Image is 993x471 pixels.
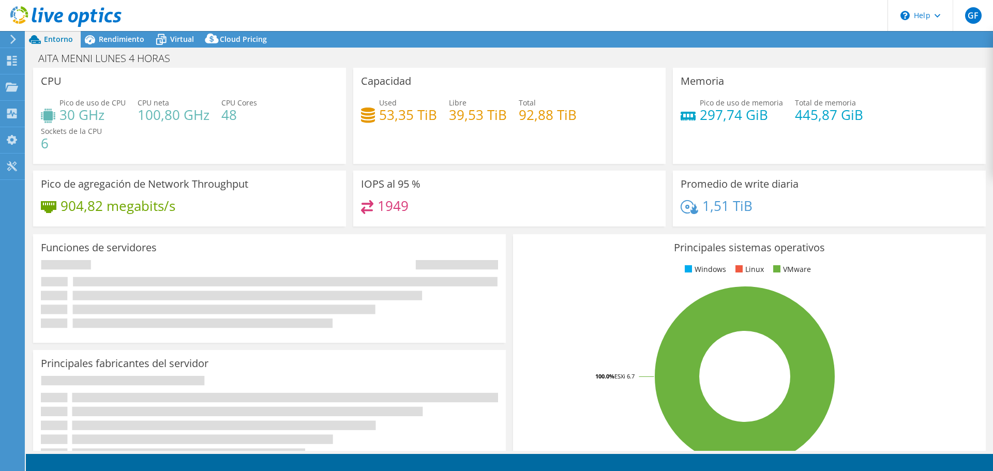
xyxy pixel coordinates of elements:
h3: IOPS al 95 % [361,178,420,190]
h1: AITA MENNI LUNES 4 HORAS [34,53,186,64]
span: Total [519,98,536,108]
span: Rendimiento [99,34,144,44]
span: CPU Cores [221,98,257,108]
h3: Principales fabricantes del servidor [41,358,208,369]
li: Linux [733,264,764,275]
h3: Capacidad [361,75,411,87]
span: Libre [449,98,467,108]
h3: CPU [41,75,62,87]
h4: 30 GHz [59,109,126,120]
span: Cloud Pricing [220,34,267,44]
h4: 904,82 megabits/s [61,200,175,211]
span: Virtual [170,34,194,44]
h4: 1,51 TiB [702,200,753,211]
span: Pico de uso de CPU [59,98,126,108]
span: Used [379,98,397,108]
li: VMware [771,264,811,275]
span: CPU neta [138,98,169,108]
tspan: ESXi 6.7 [614,372,635,380]
h4: 92,88 TiB [519,109,577,120]
span: Entorno [44,34,73,44]
li: Windows [682,264,726,275]
h4: 100,80 GHz [138,109,209,120]
h4: 39,53 TiB [449,109,507,120]
h4: 445,87 GiB [795,109,863,120]
h3: Promedio de write diaria [681,178,799,190]
h3: Memoria [681,75,724,87]
span: GF [965,7,982,24]
h4: 48 [221,109,257,120]
h4: 297,74 GiB [700,109,783,120]
h4: 6 [41,138,102,149]
svg: \n [900,11,910,20]
span: Pico de uso de memoria [700,98,783,108]
h3: Pico de agregación de Network Throughput [41,178,248,190]
span: Sockets de la CPU [41,126,102,136]
h4: 53,35 TiB [379,109,437,120]
span: Total de memoria [795,98,856,108]
h3: Principales sistemas operativos [521,242,978,253]
h3: Funciones de servidores [41,242,157,253]
h4: 1949 [378,200,409,211]
tspan: 100.0% [595,372,614,380]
